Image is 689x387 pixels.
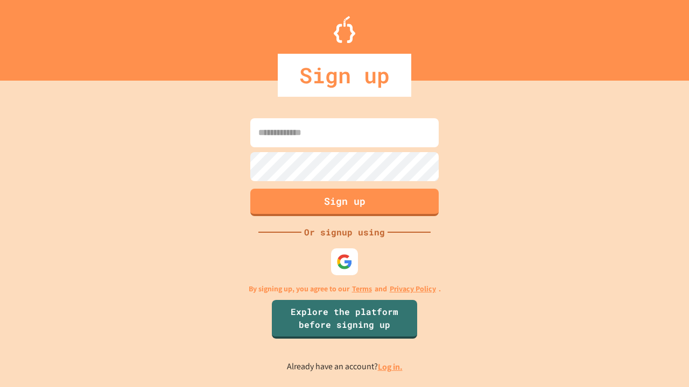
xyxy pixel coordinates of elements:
[336,254,353,270] img: google-icon.svg
[334,16,355,43] img: Logo.svg
[301,226,388,239] div: Or signup using
[390,283,436,295] a: Privacy Policy
[249,283,441,295] p: By signing up, you agree to our and .
[352,283,372,295] a: Terms
[278,54,411,97] div: Sign up
[287,360,403,374] p: Already have an account?
[272,300,417,339] a: Explore the platform before signing up
[378,361,403,372] a: Log in.
[250,189,439,216] button: Sign up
